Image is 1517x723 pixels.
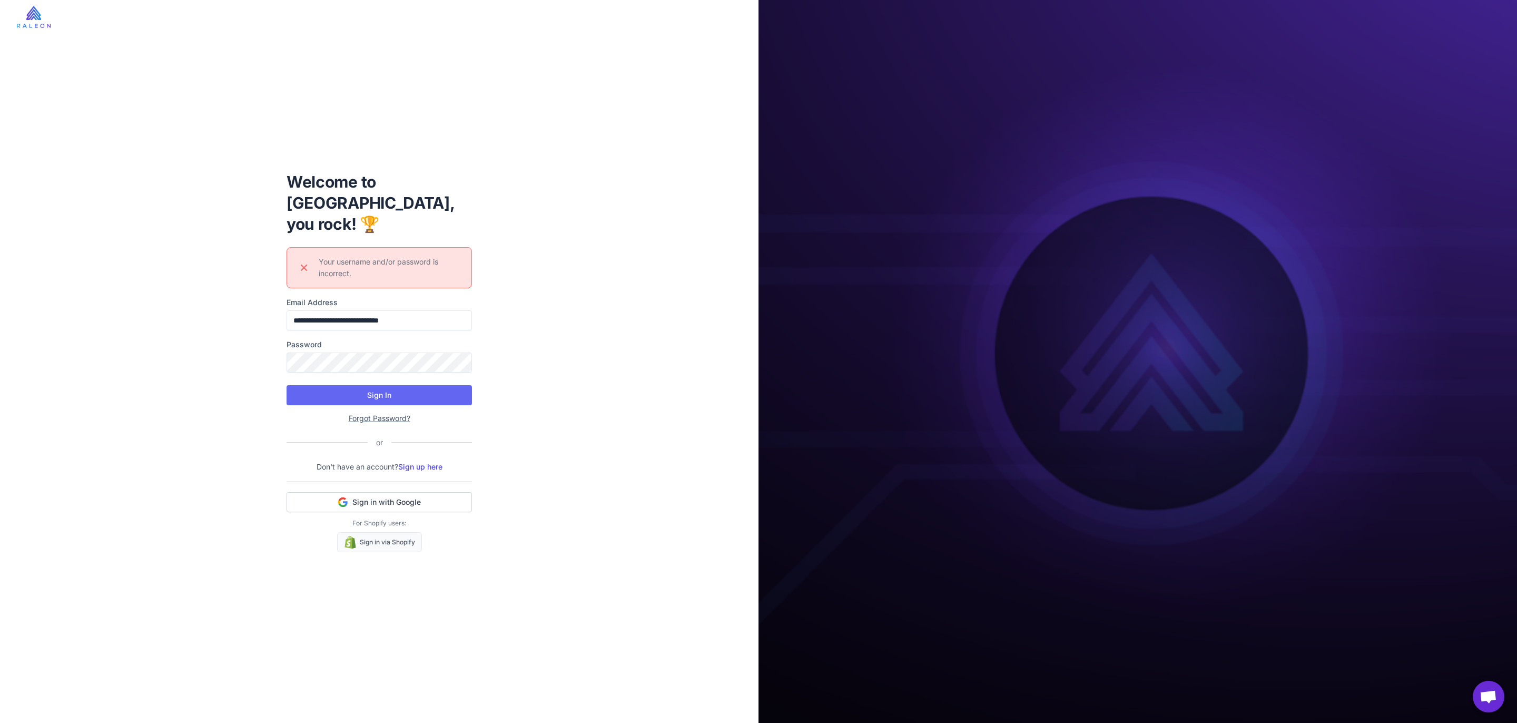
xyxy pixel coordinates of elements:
a: Sign in via Shopify [337,532,422,552]
h1: Welcome to [GEOGRAPHIC_DATA], you rock! 🏆 [287,171,472,235]
a: Forgot Password? [349,414,410,423]
a: Sign up here [398,462,442,471]
div: Open chat [1473,681,1504,712]
button: Sign in with Google [287,492,472,512]
div: Your username and/or password is incorrect. [319,256,463,279]
p: Don't have an account? [287,461,472,473]
label: Email Address [287,297,472,308]
span: Sign in with Google [352,497,421,507]
p: For Shopify users: [287,519,472,528]
button: Sign In [287,385,472,405]
img: raleon-logo-whitebg.9aac0268.jpg [17,6,51,28]
label: Password [287,339,472,350]
div: or [368,437,391,448]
